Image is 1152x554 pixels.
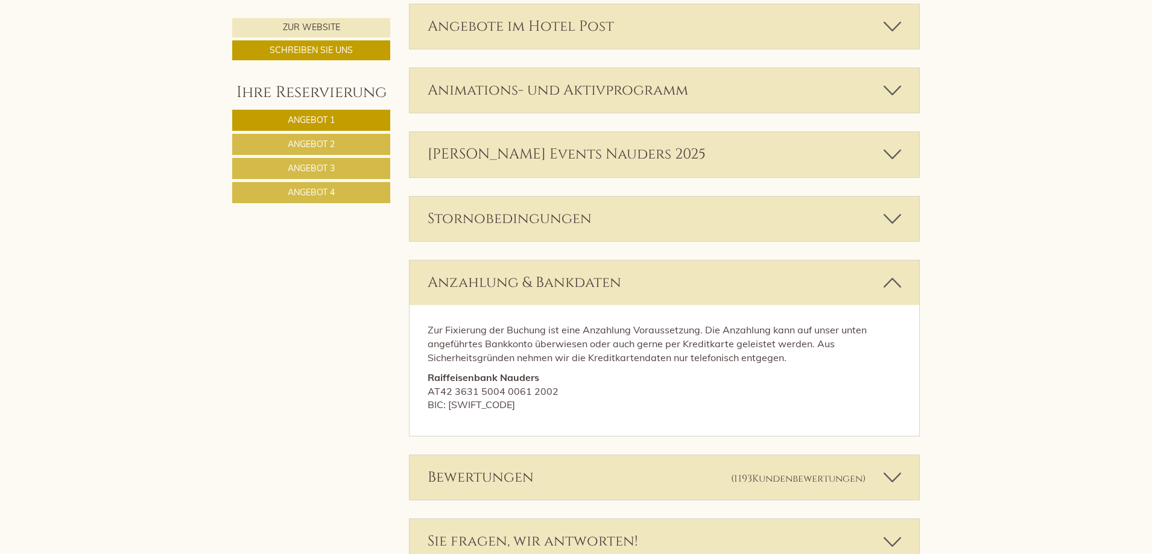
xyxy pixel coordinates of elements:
[410,4,920,49] div: Angebote im Hotel Post
[410,260,920,305] div: Anzahlung & Bankdaten
[288,115,335,125] span: Angebot 1
[232,18,390,37] a: Zur Website
[288,139,335,150] span: Angebot 2
[428,323,902,365] p: Zur Fixierung der Buchung ist eine Anzahlung Voraussetzung. Die Anzahlung kann auf unser unten an...
[410,68,920,113] div: Animations- und Aktivprogramm
[410,455,920,500] div: Bewertungen
[428,371,539,383] strong: Raiffeisenbank Nauders
[410,197,920,241] div: Stornobedingungen
[232,81,390,104] div: Ihre Reservierung
[232,40,390,60] a: Schreiben Sie uns
[752,472,862,485] span: Kundenbewertungen
[410,132,920,177] div: [PERSON_NAME] Events Nauders 2025
[288,187,335,198] span: Angebot 4
[428,371,902,412] p: AT42 3631 5004 0061 2002 BIC: [SWIFT_CODE]
[731,472,866,485] small: (1193 )
[288,163,335,174] span: Angebot 3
